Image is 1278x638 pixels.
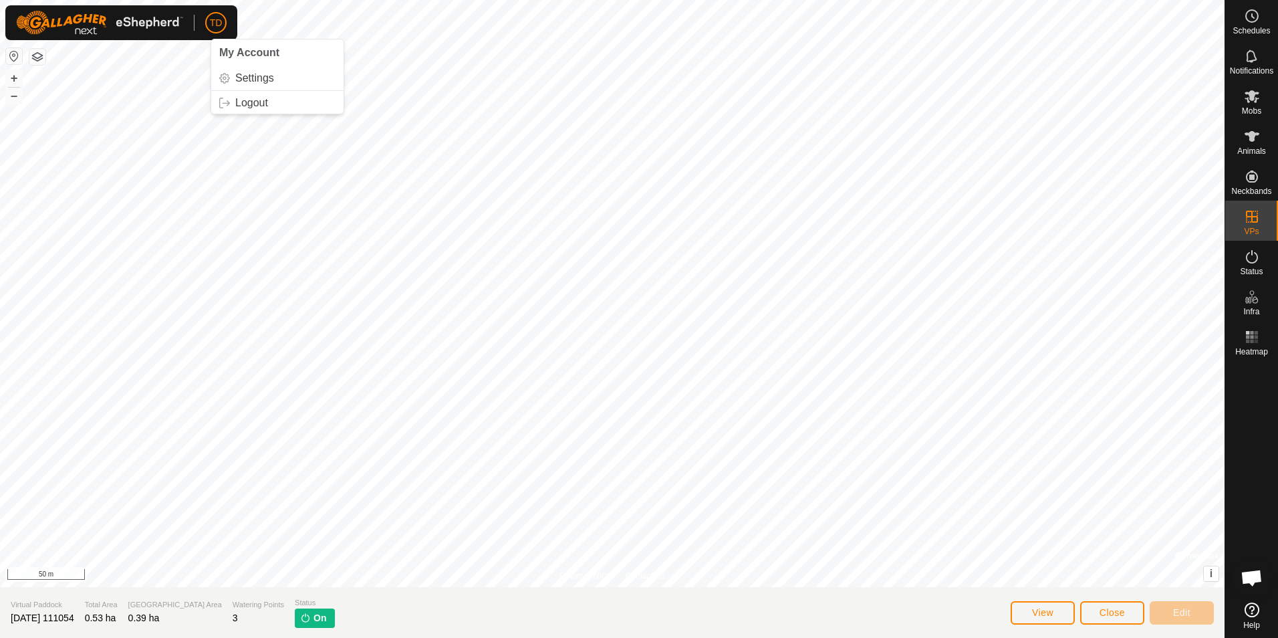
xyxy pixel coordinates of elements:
span: Heatmap [1235,348,1268,356]
a: Settings [211,68,344,89]
span: i [1210,568,1212,579]
span: 3 [233,613,238,623]
a: Contact Us [626,570,665,582]
span: TD [210,16,223,30]
span: Virtual Paddock [11,599,74,611]
button: View [1011,601,1075,625]
img: Gallagher Logo [16,11,183,35]
span: My Account [219,47,279,58]
button: Reset Map [6,48,22,64]
a: Help [1225,597,1278,635]
span: Neckbands [1231,187,1271,195]
span: Settings [235,73,274,84]
span: [DATE] 111054 [11,613,74,623]
a: Privacy Policy [559,570,610,582]
span: Notifications [1230,67,1273,75]
button: Close [1080,601,1144,625]
span: [GEOGRAPHIC_DATA] Area [128,599,222,611]
span: Logout [235,98,268,108]
span: Status [295,597,334,609]
button: – [6,88,22,104]
button: i [1204,566,1219,581]
span: Status [1240,268,1263,276]
button: Edit [1150,601,1214,625]
span: Total Area [85,599,118,611]
a: Logout [211,92,344,114]
span: VPs [1244,227,1259,235]
span: 0.53 ha [85,613,116,623]
span: View [1032,607,1053,618]
span: On [313,611,326,625]
span: Help [1243,621,1260,629]
span: Animals [1237,147,1266,155]
span: 0.39 ha [128,613,160,623]
button: Map Layers [29,49,45,65]
button: + [6,70,22,86]
span: Close [1100,607,1125,618]
img: turn-on [300,613,311,623]
span: Watering Points [233,599,284,611]
span: Schedules [1233,27,1270,35]
span: Mobs [1242,107,1261,115]
span: Infra [1243,308,1259,316]
div: Open chat [1232,558,1272,598]
span: Edit [1173,607,1190,618]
